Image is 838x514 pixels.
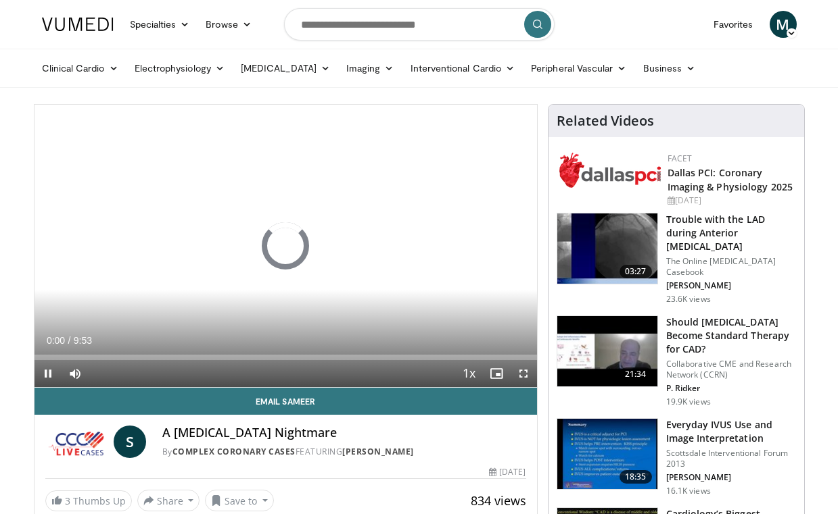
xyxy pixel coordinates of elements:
[162,446,526,458] div: By FEATURING
[557,316,657,386] img: eb63832d-2f75-457d-8c1a-bbdc90eb409c.150x105_q85_crop-smart_upscale.jpg
[74,335,92,346] span: 9:53
[47,335,65,346] span: 0:00
[557,418,796,496] a: 18:35 Everyday IVUS Use and Image Interpretation Scottsdale Interventional Forum 2013 [PERSON_NAM...
[557,213,657,284] img: ABqa63mjaT9QMpl35hMDoxOmtxO3TYNt_2.150x105_q85_crop-smart_upscale.jpg
[34,55,126,82] a: Clinical Cardio
[705,11,762,38] a: Favorites
[559,153,661,188] img: 939357b5-304e-4393-95de-08c51a3c5e2a.png.150x105_q85_autocrop_double_scale_upscale_version-0.2.png
[45,426,108,458] img: Complex Coronary Cases
[523,55,634,82] a: Peripheral Vascular
[45,490,132,511] a: 3 Thumbs Up
[456,360,483,387] button: Playback Rate
[402,55,523,82] a: Interventional Cardio
[666,418,796,445] h3: Everyday IVUS Use and Image Interpretation
[557,315,796,407] a: 21:34 Should [MEDICAL_DATA] Become Standard Therapy for CAD? Collaborative CME and Research Netwo...
[137,490,200,511] button: Share
[770,11,797,38] a: M
[666,472,796,483] p: [PERSON_NAME]
[34,355,537,360] div: Progress Bar
[557,113,654,129] h4: Related Videos
[205,490,274,511] button: Save to
[557,419,657,489] img: dTBemQywLidgNXR34xMDoxOjA4MTsiGN.150x105_q85_crop-smart_upscale.jpg
[666,213,796,253] h3: Trouble with the LAD during Anterior [MEDICAL_DATA]
[338,55,402,82] a: Imaging
[666,383,796,394] p: P. Ridker
[666,396,711,407] p: 19.9K views
[666,315,796,356] h3: Should [MEDICAL_DATA] Become Standard Therapy for CAD?
[666,294,711,305] p: 23.6K views
[668,166,793,193] a: Dallas PCI: Coronary Imaging & Physiology 2025
[666,256,796,278] p: The Online [MEDICAL_DATA] Casebook
[62,360,89,387] button: Mute
[666,280,796,291] p: [PERSON_NAME]
[620,470,652,484] span: 18:35
[668,195,793,207] div: [DATE]
[666,359,796,380] p: Collaborative CME and Research Network (CCRN)
[172,446,296,457] a: Complex Coronary Cases
[197,11,260,38] a: Browse
[34,105,537,388] video-js: Video Player
[126,55,233,82] a: Electrophysiology
[342,446,414,457] a: [PERSON_NAME]
[34,360,62,387] button: Pause
[471,492,526,509] span: 834 views
[666,448,796,469] p: Scottsdale Interventional Forum 2013
[635,55,704,82] a: Business
[483,360,510,387] button: Enable picture-in-picture mode
[34,388,537,415] a: Email Sameer
[620,367,652,381] span: 21:34
[68,335,71,346] span: /
[510,360,537,387] button: Fullscreen
[65,494,70,507] span: 3
[620,265,652,278] span: 03:27
[557,213,796,305] a: 03:27 Trouble with the LAD during Anterior [MEDICAL_DATA] The Online [MEDICAL_DATA] Casebook [PER...
[233,55,338,82] a: [MEDICAL_DATA]
[668,153,693,164] a: FACET
[122,11,198,38] a: Specialties
[42,18,114,31] img: VuMedi Logo
[114,426,146,458] a: S
[666,486,711,496] p: 16.1K views
[284,8,555,41] input: Search topics, interventions
[489,466,526,478] div: [DATE]
[162,426,526,440] h4: A [MEDICAL_DATA] Nightmare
